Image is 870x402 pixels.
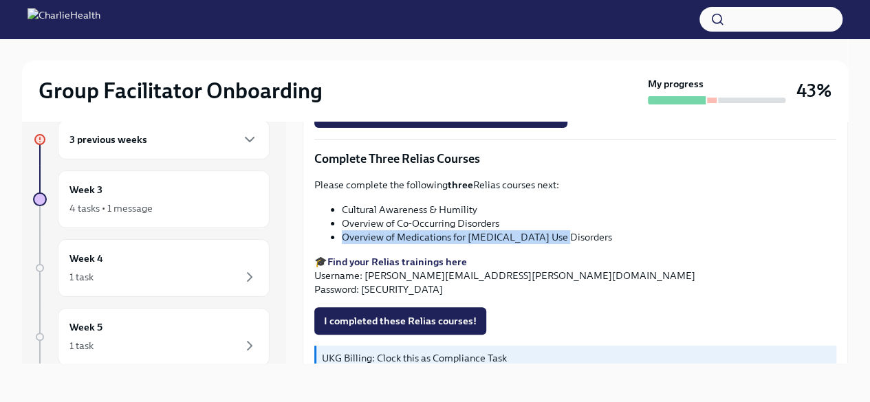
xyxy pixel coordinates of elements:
[33,170,270,228] a: Week 34 tasks • 1 message
[342,230,836,244] li: Overview of Medications for [MEDICAL_DATA] Use Disorders
[33,308,270,366] a: Week 51 task
[327,256,467,268] a: Find your Relias trainings here
[33,239,270,297] a: Week 41 task
[58,120,270,159] div: 3 previous weeks
[314,255,836,296] p: 🎓 Username: [PERSON_NAME][EMAIL_ADDRESS][PERSON_NAME][DOMAIN_NAME] Password: [SECURITY_DATA]
[314,178,836,192] p: Please complete the following Relias courses next:
[69,201,153,215] div: 4 tasks • 1 message
[69,270,94,284] div: 1 task
[69,251,103,266] h6: Week 4
[648,77,704,91] strong: My progress
[314,307,486,335] button: I completed these Relias courses!
[69,182,102,197] h6: Week 3
[322,351,831,365] p: UKG Billing: Clock this as Compliance Task
[448,179,473,191] strong: three
[69,132,147,147] h6: 3 previous weeks
[342,203,836,216] li: Cultural Awareness & Humility
[28,8,100,30] img: CharlieHealth
[342,216,836,230] li: Overview of Co-Occurring Disorders
[324,314,477,328] span: I completed these Relias courses!
[69,320,102,335] h6: Week 5
[39,77,323,104] h2: Group Facilitator Onboarding
[796,78,831,103] h3: 43%
[314,150,836,167] p: Complete Three Relias Courses
[69,339,94,353] div: 1 task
